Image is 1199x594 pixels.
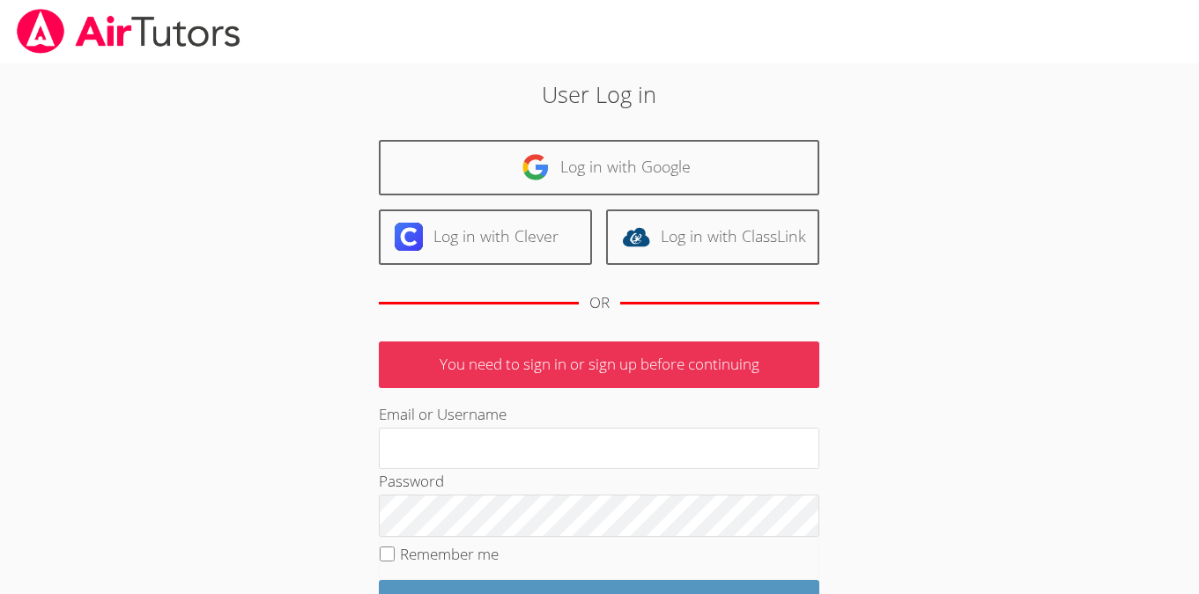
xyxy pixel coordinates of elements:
[395,223,423,251] img: clever-logo-6eab21bc6e7a338710f1a6ff85c0baf02591cd810cc4098c63d3a4b26e2feb20.svg
[379,209,592,265] a: Log in with Clever
[589,290,610,316] div: OR
[15,9,242,54] img: airtutors_banner-c4298cdbf04f3fff15de1276eac7730deb9818008684d7c2e4769d2f7ddbe033.png
[379,140,819,195] a: Log in with Google
[379,471,444,491] label: Password
[622,223,650,251] img: classlink-logo-d6bb404cc1216ec64c9a2012d9dc4662098be43eaf13dc465df04b49fa7ab582.svg
[606,209,819,265] a: Log in with ClassLink
[276,77,923,111] h2: User Log in
[522,153,550,181] img: google-logo-50288ca7cdecda66e5e0955fdab243c47b7ad437acaf1139b6f446037453330a.svg
[379,404,507,424] label: Email or Username
[400,544,499,564] label: Remember me
[379,341,819,388] p: You need to sign in or sign up before continuing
